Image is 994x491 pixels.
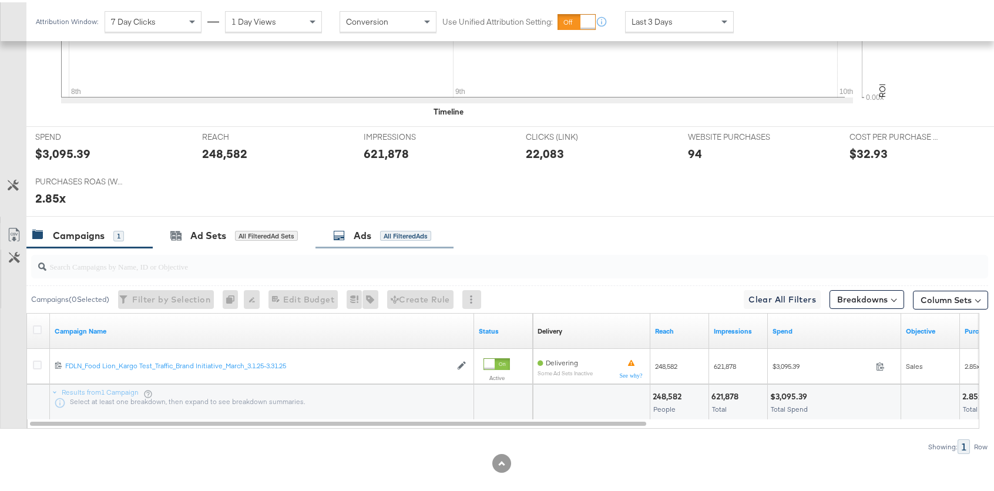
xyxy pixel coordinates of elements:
div: 248,582 [653,389,685,400]
div: 22,083 [526,143,564,160]
span: Last 3 Days [632,14,673,25]
span: WEBSITE PURCHASES [688,129,776,140]
text: ROI [877,81,888,95]
a: Your campaign's objective. [906,324,955,334]
div: Delivery [538,324,562,334]
span: 7 Day Clicks [111,14,156,25]
a: The number of people your ad was served to. [655,324,704,334]
div: Timeline [434,104,464,115]
div: Campaigns ( 0 Selected) [31,292,109,302]
div: All Filtered Ad Sets [235,228,298,239]
div: Attribution Window: [35,15,99,23]
div: 1 [958,437,970,452]
span: 248,582 [655,359,677,368]
span: Sales [906,359,923,368]
div: $3,095.39 [35,143,90,160]
div: Row [973,440,988,449]
sub: Some Ad Sets Inactive [538,368,593,374]
span: 621,878 [714,359,736,368]
div: All Filtered Ads [380,228,431,239]
div: 621,878 [711,389,742,400]
div: $3,095.39 [770,389,811,400]
div: 248,582 [202,143,247,160]
a: Your campaign name. [55,324,469,334]
div: Ad Sets [190,227,226,240]
button: Breakdowns [830,288,904,307]
div: 1 [113,228,124,239]
a: The number of times your ad was served. On mobile apps an ad is counted as served the first time ... [714,324,763,334]
div: Showing: [928,440,958,449]
label: Active [483,372,510,379]
div: 2.85x [962,389,986,400]
span: Conversion [346,14,388,25]
span: Clear All Filters [748,290,816,305]
span: Total Spend [771,402,808,411]
input: Search Campaigns by Name, ID or Objective [46,248,901,271]
button: Clear All Filters [744,288,821,307]
a: Shows the current state of your Ad Campaign. [479,324,528,334]
a: Reflects the ability of your Ad Campaign to achieve delivery based on ad states, schedule and bud... [538,324,562,334]
div: FDLN_Food Lion_Kargo Test_Traffic_Brand Initiative_March_3.1.25-3.31.25 [65,359,451,368]
a: The total amount spent to date. [773,324,896,334]
span: REACH [202,129,290,140]
span: $3,095.39 [773,359,871,368]
div: Campaigns [53,227,105,240]
span: Delivering [546,356,578,365]
span: COST PER PURCHASE (WEBSITE EVENTS) [849,129,938,140]
span: People [653,402,676,411]
span: CLICKS (LINK) [526,129,614,140]
div: 621,878 [364,143,409,160]
button: Column Sets [913,288,988,307]
span: 2.85x [965,359,980,368]
span: IMPRESSIONS [364,129,452,140]
div: 0 [223,288,244,307]
span: SPEND [35,129,123,140]
label: Use Unified Attribution Setting: [442,14,553,25]
div: Ads [354,227,371,240]
span: 1 Day Views [231,14,276,25]
a: FDLN_Food Lion_Kargo Test_Traffic_Brand Initiative_March_3.1.25-3.31.25 [65,359,451,369]
div: 2.85x [35,187,66,204]
div: $32.93 [849,143,888,160]
span: Total [712,402,727,411]
span: PURCHASES ROAS (WEBSITE EVENTS) [35,174,123,185]
div: 94 [688,143,702,160]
